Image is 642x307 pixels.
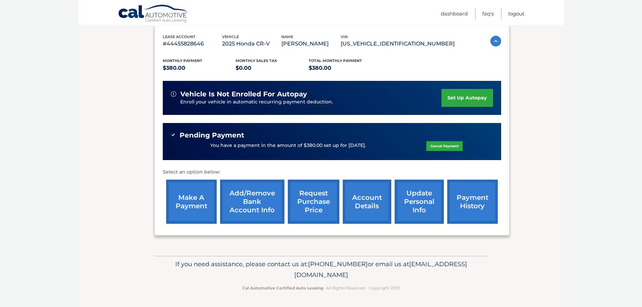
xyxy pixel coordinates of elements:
[210,142,366,149] p: You have a payment in the amount of $380.00 set up for [DATE].
[163,34,195,39] span: lease account
[180,98,442,106] p: Enroll your vehicle in automatic recurring payment deduction.
[309,63,382,73] p: $380.00
[171,91,176,97] img: alert-white.svg
[441,8,468,19] a: Dashboard
[508,8,524,19] a: Logout
[163,63,236,73] p: $380.00
[220,180,284,224] a: Add/Remove bank account info
[482,8,494,19] a: FAQ's
[426,141,463,151] a: Cancel Payment
[163,168,501,176] p: Select an option below:
[236,58,277,63] span: Monthly sales Tax
[341,39,455,49] p: [US_VEHICLE_IDENTIFICATION_NUMBER]
[308,260,368,268] span: [PHONE_NUMBER]
[441,89,493,107] a: set up autopay
[171,132,176,137] img: check-green.svg
[163,39,222,49] p: #44455828646
[222,34,239,39] span: vehicle
[236,63,309,73] p: $0.00
[309,58,362,63] span: Total Monthly Payment
[222,39,281,49] p: 2025 Honda CR-V
[294,260,467,279] span: [EMAIL_ADDRESS][DOMAIN_NAME]
[159,259,484,280] p: If you need assistance, please contact us at: or email us at
[163,58,202,63] span: Monthly Payment
[159,284,484,291] p: - All Rights Reserved - Copyright 2025
[118,4,189,24] a: Cal Automotive
[343,180,391,224] a: account details
[166,180,217,224] a: make a payment
[242,285,323,290] strong: Cal Automotive Certified Auto Leasing
[490,36,501,47] img: accordion-active.svg
[447,180,498,224] a: payment history
[395,180,444,224] a: update personal info
[281,39,341,49] p: [PERSON_NAME]
[180,90,307,98] span: vehicle is not enrolled for autopay
[281,34,293,39] span: name
[288,180,339,224] a: request purchase price
[180,131,244,140] span: Pending Payment
[341,34,348,39] span: vin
